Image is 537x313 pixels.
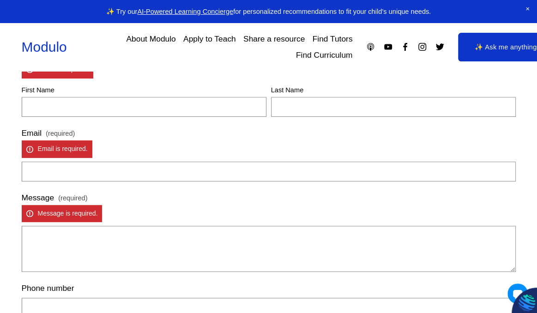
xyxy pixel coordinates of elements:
span: (required) [46,127,75,139]
span: Message [22,191,54,205]
a: About Modulo [126,31,175,47]
p: Email is required. [22,140,92,157]
a: Modulo [22,39,67,54]
a: Share a resource [243,31,305,47]
a: Facebook [400,42,410,52]
a: Find Curriculum [296,47,353,63]
a: AI-Powered Learning Concierge [137,8,233,15]
div: Last Name [271,84,516,97]
div: First Name [22,84,266,97]
p: Message is required. [22,205,103,222]
a: Apply to Teach [183,31,236,47]
a: Twitter [435,42,445,52]
span: Phone number [22,281,74,295]
span: Email [22,126,42,140]
a: Find Tutors [312,31,352,47]
a: YouTube [383,42,393,52]
a: Apple Podcasts [366,42,375,52]
span: (required) [58,192,87,204]
a: Instagram [417,42,427,52]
